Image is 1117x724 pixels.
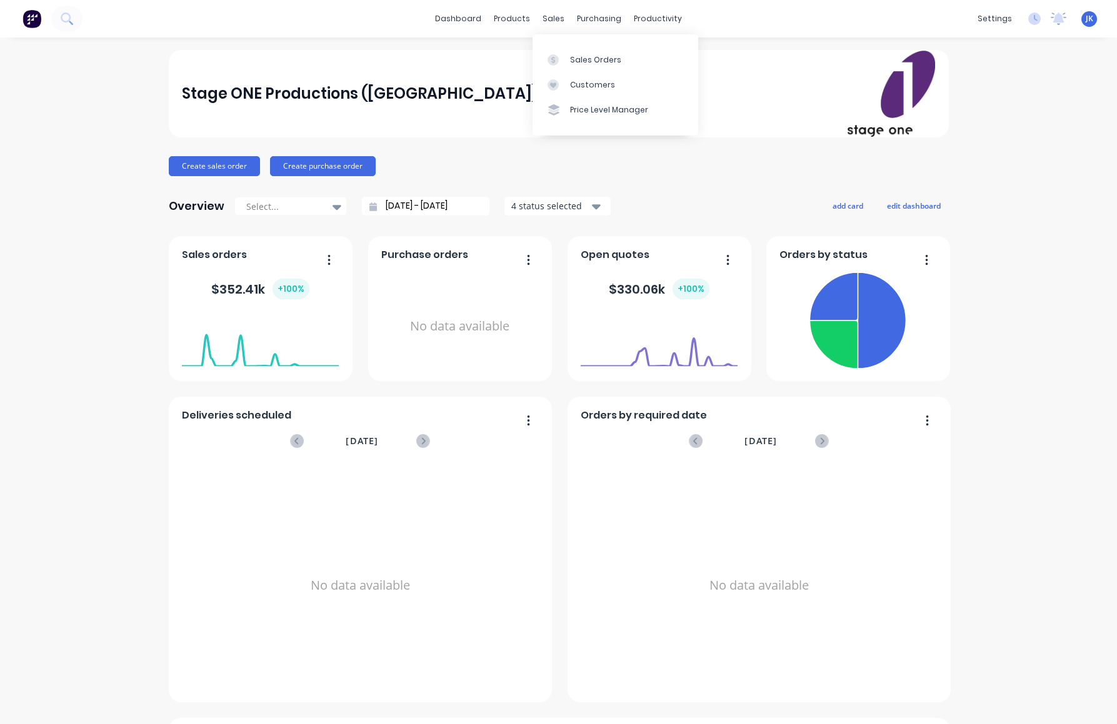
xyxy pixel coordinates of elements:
[536,9,571,28] div: sales
[744,434,777,448] span: [DATE]
[211,279,309,299] div: $ 352.41k
[971,9,1018,28] div: settings
[570,79,615,91] div: Customers
[879,197,949,214] button: edit dashboard
[609,279,709,299] div: $ 330.06k
[381,267,538,385] div: No data available
[533,97,698,122] a: Price Level Manager
[581,247,649,262] span: Open quotes
[1086,13,1093,24] span: JK
[182,247,247,262] span: Sales orders
[824,197,871,214] button: add card
[381,247,468,262] span: Purchase orders
[570,54,621,66] div: Sales Orders
[346,434,378,448] span: [DATE]
[581,464,937,707] div: No data available
[533,47,698,72] a: Sales Orders
[504,197,611,216] button: 4 status selected
[848,51,935,137] img: Stage ONE Productions (VIC) Pty Ltd
[169,194,224,219] div: Overview
[533,72,698,97] a: Customers
[511,199,590,212] div: 4 status selected
[169,156,260,176] button: Create sales order
[182,464,538,707] div: No data available
[429,9,488,28] a: dashboard
[488,9,536,28] div: products
[673,279,709,299] div: + 100 %
[570,104,648,116] div: Price Level Manager
[628,9,688,28] div: productivity
[182,81,594,106] div: Stage ONE Productions ([GEOGRAPHIC_DATA]) Pty Ltd
[571,9,628,28] div: purchasing
[182,408,291,423] span: Deliveries scheduled
[273,279,309,299] div: + 100 %
[23,9,41,28] img: Factory
[779,247,868,262] span: Orders by status
[270,156,376,176] button: Create purchase order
